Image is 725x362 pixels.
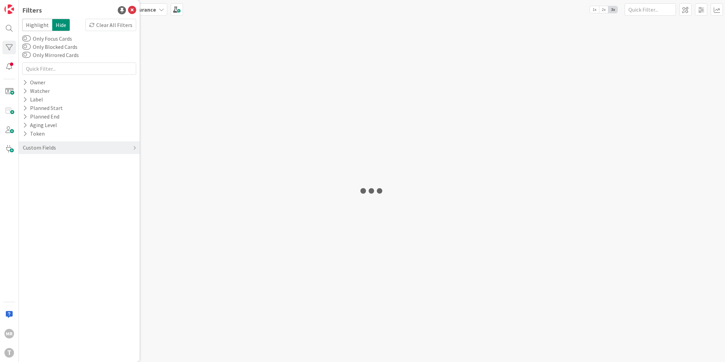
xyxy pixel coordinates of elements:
[590,6,599,13] span: 1x
[22,129,45,138] div: Token
[22,78,46,87] div: Owner
[22,43,77,51] label: Only Blocked Cards
[22,104,63,112] div: Planned Start
[22,43,31,50] button: Only Blocked Cards
[4,4,14,14] img: Visit kanbanzone.com
[4,329,14,338] div: MR
[85,19,136,31] div: Clear All Filters
[22,51,79,59] label: Only Mirrored Cards
[22,62,136,75] input: Quick Filter...
[22,52,31,58] button: Only Mirrored Cards
[22,143,57,152] div: Custom Fields
[22,112,60,121] div: Planned End
[22,5,42,15] div: Filters
[52,19,70,31] span: Hide
[22,121,58,129] div: Aging Level
[4,348,14,358] div: T
[22,19,52,31] span: Highlight
[608,6,617,13] span: 3x
[625,3,676,16] input: Quick Filter...
[22,34,72,43] label: Only Focus Cards
[22,95,44,104] div: Label
[599,6,608,13] span: 2x
[22,35,31,42] button: Only Focus Cards
[22,87,51,95] div: Watcher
